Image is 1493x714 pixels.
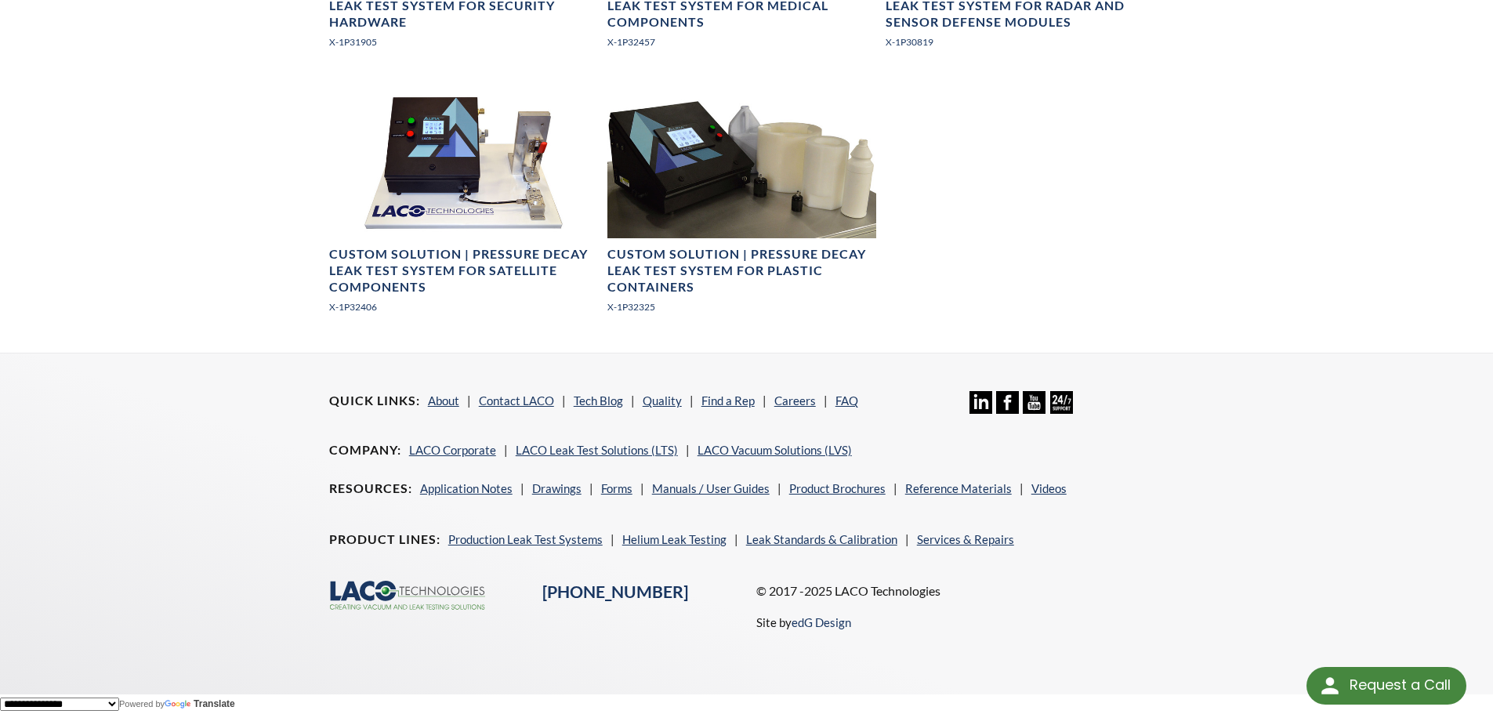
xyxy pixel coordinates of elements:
[905,481,1012,495] a: Reference Materials
[329,480,412,497] h4: Resources
[886,34,1154,49] p: X-1P30819
[756,613,851,632] p: Site by
[574,393,623,408] a: Tech Blog
[329,393,420,409] h4: Quick Links
[165,700,194,710] img: Google Translate
[1350,667,1451,703] div: Request a Call
[329,87,598,327] a: Pressure Decay Leak Test System with custom tooling, front viewCustom Solution | Pressure Decay L...
[746,532,897,546] a: Leak Standards & Calibration
[607,246,876,295] h4: Custom Solution | Pressure Decay Leak Test System for Plastic Containers
[329,246,598,295] h4: Custom Solution | Pressure Decay Leak Test System for Satellite Components
[532,481,582,495] a: Drawings
[622,532,727,546] a: Helium Leak Testing
[643,393,682,408] a: Quality
[835,393,858,408] a: FAQ
[789,481,886,495] a: Product Brochures
[428,393,459,408] a: About
[774,393,816,408] a: Careers
[792,615,851,629] a: edG Design
[1306,667,1466,705] div: Request a Call
[607,87,876,327] a: Pressure decay leak test system for plastic containers, close-up viewCustom Solution | Pressure D...
[420,481,513,495] a: Application Notes
[165,698,235,709] a: Translate
[409,443,496,457] a: LACO Corporate
[601,481,632,495] a: Forms
[1031,481,1067,495] a: Videos
[329,299,598,314] p: X-1P32406
[607,299,876,314] p: X-1P32325
[701,393,755,408] a: Find a Rep
[479,393,554,408] a: Contact LACO
[448,532,603,546] a: Production Leak Test Systems
[917,532,1014,546] a: Services & Repairs
[756,581,1165,601] p: © 2017 -2025 LACO Technologies
[329,442,401,458] h4: Company
[516,443,678,457] a: LACO Leak Test Solutions (LTS)
[329,531,440,548] h4: Product Lines
[652,481,770,495] a: Manuals / User Guides
[1050,391,1073,414] img: 24/7 Support Icon
[1050,402,1073,416] a: 24/7 Support
[698,443,852,457] a: LACO Vacuum Solutions (LVS)
[329,34,598,49] p: X-1P31905
[607,34,876,49] p: X-1P32457
[1317,673,1343,698] img: round button
[542,582,688,602] a: [PHONE_NUMBER]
